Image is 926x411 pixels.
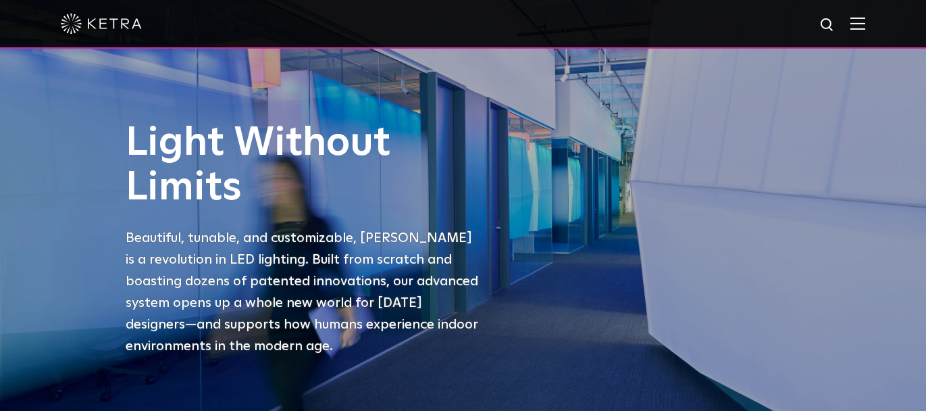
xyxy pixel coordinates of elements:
span: —and supports how humans experience indoor environments in the modern age. [126,318,478,353]
img: ketra-logo-2019-white [61,14,142,34]
h1: Light Without Limits [126,121,484,210]
img: search icon [819,17,836,34]
p: Beautiful, tunable, and customizable, [PERSON_NAME] is a revolution in LED lighting. Built from s... [126,227,484,357]
img: Hamburger%20Nav.svg [850,17,865,30]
